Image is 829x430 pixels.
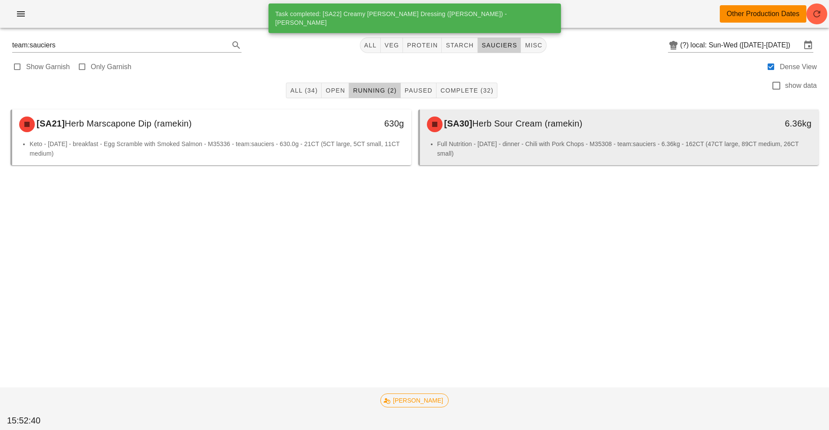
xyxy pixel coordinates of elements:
[286,83,322,98] button: All (34)
[437,139,812,158] li: Full Nutrition - [DATE] - dinner - Chili with Pork Chops - M35308 - team:sauciers - 6.36kg - 162C...
[478,37,521,53] button: sauciers
[727,9,799,19] div: Other Production Dates
[315,117,404,130] div: 630g
[440,87,493,94] span: Complete (32)
[325,87,345,94] span: Open
[30,139,404,158] li: Keto - [DATE] - breakfast - Egg Scramble with Smoked Salmon - M35336 - team:sauciers - 630.0g - 2...
[723,117,812,130] div: 6.36kg
[472,119,582,128] span: Herb Sour Cream (ramekin)
[381,37,403,53] button: veg
[352,87,396,94] span: Running (2)
[91,63,131,71] label: Only Garnish
[406,42,438,49] span: protein
[445,42,473,49] span: starch
[360,37,381,53] button: All
[364,42,377,49] span: All
[403,37,442,53] button: protein
[680,41,691,50] div: (?)
[436,83,497,98] button: Complete (32)
[384,42,399,49] span: veg
[481,42,517,49] span: sauciers
[401,83,436,98] button: Paused
[524,42,542,49] span: misc
[521,37,546,53] button: misc
[443,119,473,128] span: [SA30]
[65,119,192,128] span: Herb Marscapone Dip (ramekin)
[290,87,318,94] span: All (34)
[780,63,817,71] label: Dense View
[322,83,349,98] button: Open
[785,81,817,90] label: show data
[404,87,433,94] span: Paused
[349,83,400,98] button: Running (2)
[442,37,477,53] button: starch
[35,119,65,128] span: [SA21]
[26,63,70,71] label: Show Garnish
